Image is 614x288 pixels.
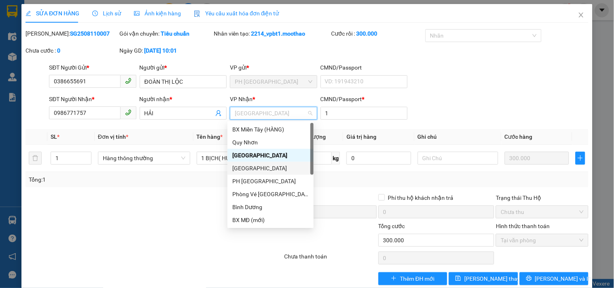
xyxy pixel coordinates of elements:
[197,133,223,140] span: Tên hàng
[385,193,457,202] span: Phí thu hộ khách nhận trả
[227,188,314,201] div: Phòng Vé Tuy Hòa
[120,29,212,38] div: Gói vận chuyển:
[227,214,314,227] div: BX MĐ (mới)
[227,149,314,162] div: Tuy Hòa
[134,11,140,16] span: picture
[464,274,529,283] span: [PERSON_NAME] thay đổi
[455,275,461,282] span: save
[400,274,434,283] span: Thêm ĐH mới
[82,152,91,158] span: Increase Value
[144,47,177,54] b: [DATE] 10:01
[85,159,89,164] span: down
[103,152,185,164] span: Hàng thông thường
[570,4,593,27] button: Close
[98,133,128,140] span: Đơn vị tính
[496,223,550,229] label: Hình thức thanh toán
[227,162,314,175] div: Đà Nẵng
[134,10,181,17] span: Ảnh kiện hàng
[227,201,314,214] div: Bình Dương
[232,190,309,199] div: Phòng Vé [GEOGRAPHIC_DATA]
[230,63,317,72] div: VP gửi
[232,138,309,147] div: Quy Nhơn
[283,252,377,266] div: Chưa thanh toán
[227,175,314,188] div: PH Sài Gòn
[391,275,397,282] span: plus
[227,136,314,149] div: Quy Nhơn
[92,10,121,17] span: Lịch sử
[331,29,424,38] div: Cước rồi :
[449,272,518,285] button: save[PERSON_NAME] thay đổi
[321,63,408,72] div: CMND/Passport
[505,133,533,140] span: Cước hàng
[232,164,309,173] div: [GEOGRAPHIC_DATA]
[232,203,309,212] div: Bình Dương
[25,29,118,38] div: [PERSON_NAME]:
[82,158,91,164] span: Decrease Value
[29,152,42,165] button: delete
[197,152,277,165] input: VD: Bàn, Ghế
[194,11,200,17] img: icon
[378,272,447,285] button: plusThêm ĐH mới
[140,63,227,72] div: Người gửi
[194,10,279,17] span: Yêu cầu xuất hóa đơn điện tử
[251,30,305,37] b: 2214_vpbt1.mocthao
[125,109,132,116] span: phone
[49,63,136,72] div: SĐT Người Gửi
[235,107,312,119] span: Tuy Hòa
[140,95,227,104] div: Người nhận
[70,30,110,37] b: SG2508110007
[125,78,132,84] span: phone
[51,133,57,140] span: SL
[414,129,501,145] th: Ghi chú
[505,152,569,165] input: 0
[578,12,584,18] span: close
[526,275,532,282] span: printer
[29,175,238,184] div: Tổng: 1
[321,95,408,104] div: CMND/Passport
[496,193,588,202] div: Trạng thái Thu Hộ
[378,223,405,229] span: Tổng cước
[215,110,222,116] span: user-add
[85,153,89,158] span: up
[49,95,136,104] div: SĐT Người Nhận
[501,206,583,218] span: Chưa thu
[520,272,589,285] button: printer[PERSON_NAME] và In
[332,152,340,165] span: kg
[576,152,585,165] button: plus
[57,47,60,54] b: 0
[501,234,583,246] span: Tại văn phòng
[346,133,376,140] span: Giá trị hàng
[120,46,212,55] div: Ngày GD:
[232,177,309,186] div: PH [GEOGRAPHIC_DATA]
[357,30,378,37] b: 300.000
[576,155,585,161] span: plus
[230,96,253,102] span: VP Nhận
[25,10,79,17] span: SỬA ĐƠN HÀNG
[232,216,309,224] div: BX MĐ (mới)
[232,125,309,134] div: BX Miền Tây (HÀNG)
[214,29,330,38] div: Nhân viên tạo:
[161,30,190,37] b: Tiêu chuẩn
[92,11,98,16] span: clock-circle
[25,11,31,16] span: edit
[227,123,314,136] div: BX Miền Tây (HÀNG)
[418,152,498,165] input: Ghi Chú
[235,76,312,88] span: PH Sài Gòn
[232,151,309,160] div: [GEOGRAPHIC_DATA]
[25,46,118,55] div: Chưa cước :
[535,274,592,283] span: [PERSON_NAME] và In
